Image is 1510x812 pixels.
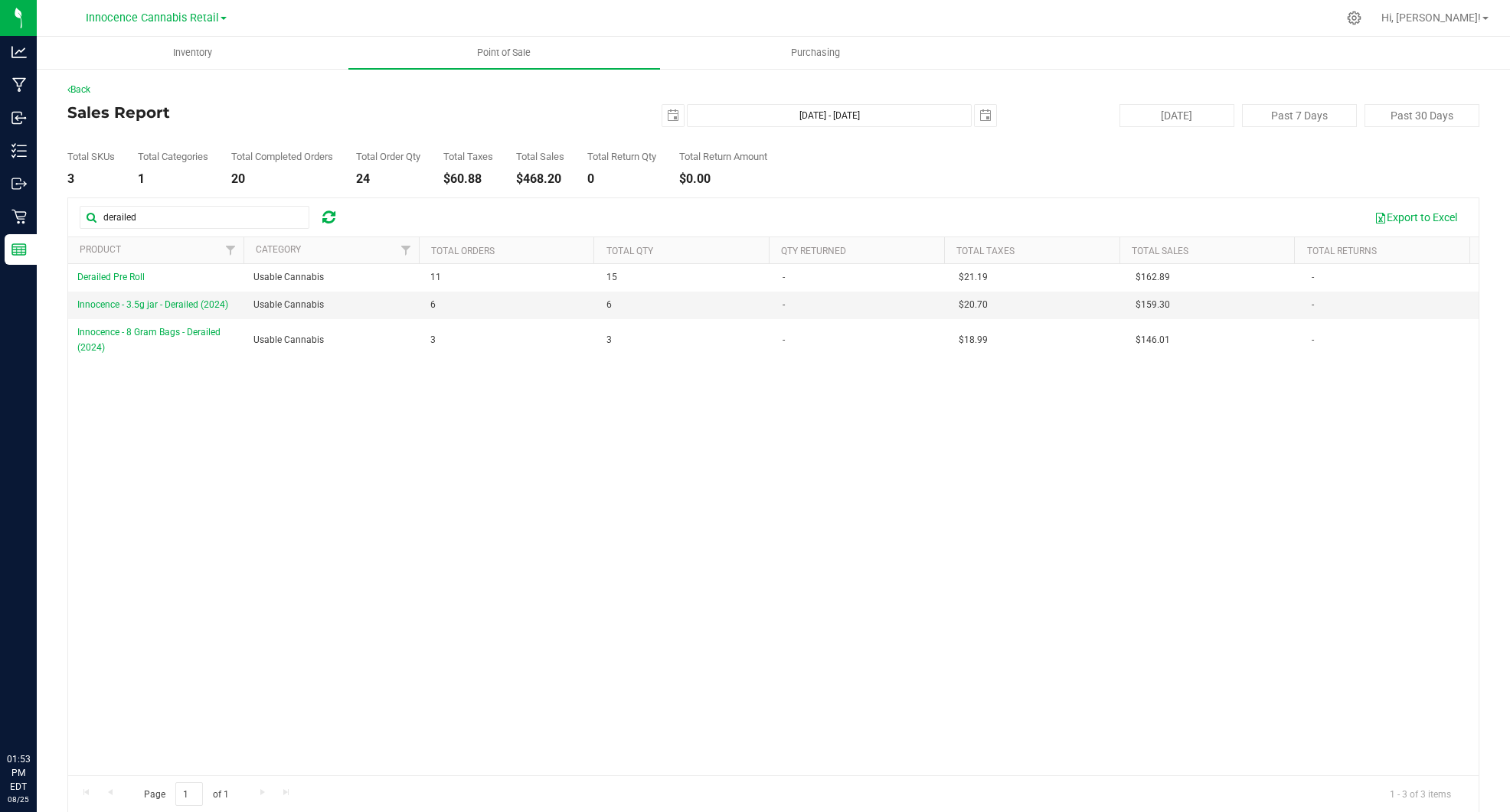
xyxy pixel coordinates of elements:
[662,105,684,126] span: select
[356,152,420,161] div: Total Order Qty
[606,333,612,347] span: 3
[606,246,653,256] a: Total Qty
[11,110,27,126] inline-svg: Inbound
[606,270,617,285] span: 15
[516,173,564,185] div: $468.20
[959,333,988,347] span: $18.99
[456,46,551,60] span: Point of Sale
[80,244,121,255] a: Product
[218,237,243,263] a: Filter
[1312,333,1314,347] span: -
[253,333,324,347] span: Usable Cannabis
[80,206,309,229] input: Search...
[77,272,145,282] span: Derailed Pre Roll
[587,173,656,185] div: 0
[11,77,27,93] inline-svg: Manufacturing
[1381,11,1481,24] span: Hi, [PERSON_NAME]!
[67,104,538,121] h4: Sales Report
[67,152,115,161] div: Total SKUs
[1132,246,1188,256] a: Total Sales
[15,690,61,735] iframe: Resource center
[1365,204,1467,230] button: Export to Excel
[67,84,90,95] a: Back
[516,152,564,161] div: Total Sales
[256,244,301,255] a: Category
[138,173,208,185] div: 1
[77,327,221,352] span: Innocence - 8 Gram Bags - Derailed (2024)
[231,152,333,161] div: Total Completed Orders
[1312,298,1314,312] span: -
[356,173,420,185] div: 24
[431,246,495,256] a: Total Orders
[1136,298,1170,312] span: $159.30
[7,794,30,805] p: 08/25
[430,270,441,285] span: 11
[253,298,324,312] span: Usable Cannabis
[175,782,203,806] input: 1
[1312,270,1314,285] span: -
[770,46,861,60] span: Purchasing
[959,270,988,285] span: $21.19
[1242,104,1357,127] button: Past 7 Days
[11,176,27,191] inline-svg: Outbound
[152,46,233,60] span: Inventory
[430,333,436,347] span: 3
[1136,270,1170,285] span: $162.89
[783,298,785,312] span: -
[86,11,219,24] span: Innocence Cannabis Retail
[11,242,27,257] inline-svg: Reports
[1119,104,1234,127] button: [DATE]
[393,237,418,263] a: Filter
[606,298,612,312] span: 6
[11,209,27,224] inline-svg: Retail
[11,143,27,158] inline-svg: Inventory
[679,152,767,161] div: Total Return Amount
[1307,246,1377,256] a: Total Returns
[138,152,208,161] div: Total Categories
[253,270,324,285] span: Usable Cannabis
[443,173,493,185] div: $60.88
[1365,104,1479,127] button: Past 30 Days
[679,173,767,185] div: $0.00
[131,782,241,806] span: Page of 1
[1345,11,1364,25] div: Manage settings
[783,270,785,285] span: -
[67,173,115,185] div: 3
[959,298,988,312] span: $20.70
[443,152,493,161] div: Total Taxes
[430,298,436,312] span: 6
[956,246,1015,256] a: Total Taxes
[1378,782,1463,805] span: 1 - 3 of 3 items
[587,152,656,161] div: Total Return Qty
[37,37,348,69] a: Inventory
[975,105,996,126] span: select
[783,333,785,347] span: -
[781,246,846,256] a: Qty Returned
[1136,333,1170,347] span: $146.01
[77,299,228,310] span: Innocence - 3.5g jar - Derailed (2024)
[11,44,27,60] inline-svg: Analytics
[348,37,660,69] a: Point of Sale
[7,752,30,794] p: 01:53 PM EDT
[660,37,972,69] a: Purchasing
[231,173,333,185] div: 20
